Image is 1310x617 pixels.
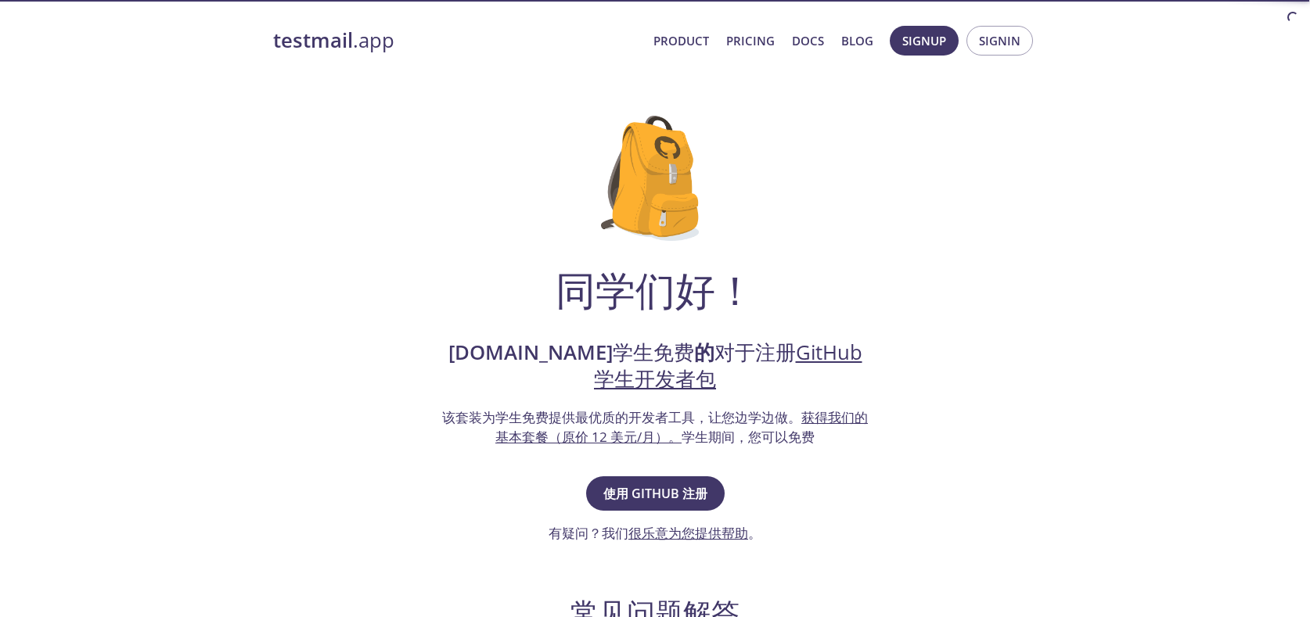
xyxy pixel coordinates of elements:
[841,30,873,51] a: Blog
[694,339,714,366] strong: 的
[594,339,862,393] a: GitHub 学生开发者包
[653,30,709,51] a: Product
[273,27,641,54] a: testmail.app
[549,523,761,543] h3: 有疑问？我们 。
[556,266,755,313] h1: 同学们好！
[440,407,870,447] h3: 该套装为学生免费提供最优质的开发者工具，让您边学边做。 学生期间，您可以免费
[273,27,353,54] strong: testmail
[792,30,824,51] a: Docs
[726,30,775,51] a: Pricing
[628,524,748,542] a: 很乐意为您提供帮助
[448,339,613,366] strong: [DOMAIN_NAME]
[601,116,710,241] img: github-student-backpack.png
[902,30,946,51] span: Signup
[440,339,870,393] h2: 学生免费 对于注册
[603,482,707,504] span: 使用 GitHub 注册
[966,26,1033,56] button: Signin
[890,26,959,56] button: Signup
[586,476,725,511] button: 使用 GitHub 注册
[979,30,1020,51] span: Signin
